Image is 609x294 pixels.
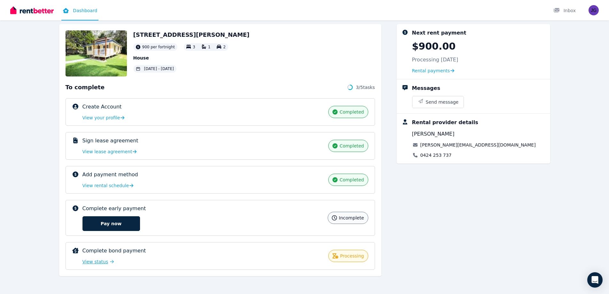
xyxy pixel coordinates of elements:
[553,7,576,14] div: Inbox
[72,248,79,253] img: Complete bond payment
[412,29,466,37] div: Next rent payment
[82,137,138,145] p: Sign lease agreement
[412,68,450,74] span: Rental payments
[82,182,129,189] span: View rental schedule
[340,253,364,259] span: processing
[82,148,132,155] span: View lease agreement
[66,83,105,92] span: To complete
[82,182,134,189] a: View rental schedule
[412,56,458,64] p: Processing [DATE]
[82,258,108,265] span: View status
[412,68,455,74] a: Rental payments
[66,30,127,76] img: Property Url
[82,115,125,121] a: View your profile
[412,96,464,108] button: Send message
[420,142,536,148] a: [PERSON_NAME][EMAIL_ADDRESS][DOMAIN_NAME]
[340,109,364,115] span: completed
[426,99,459,105] span: Send message
[82,247,146,255] p: Complete bond payment
[589,5,599,15] img: Jennifer Garner
[587,272,603,288] div: Open Intercom Messenger
[10,5,54,15] img: RentBetter
[356,84,375,91] span: 3 / 5 tasks
[420,152,452,158] a: 0424 253 737
[133,30,250,39] h2: [STREET_ADDRESS][PERSON_NAME]
[412,84,440,92] div: Messages
[142,44,175,50] span: 900 per fortnight
[208,45,211,49] span: 1
[82,205,146,212] p: Complete early payment
[82,171,138,179] p: Add payment method
[412,119,478,126] div: Rental provider details
[133,55,250,61] p: House
[144,66,174,71] span: [DATE] - [DATE]
[82,115,120,121] span: View your profile
[339,215,364,221] span: incomplete
[82,148,137,155] a: View lease agreement
[340,143,364,149] span: completed
[412,130,455,138] span: [PERSON_NAME]
[223,45,226,49] span: 2
[412,41,456,52] p: $900.00
[82,216,140,231] button: Pay now
[82,103,122,111] p: Create Account
[193,45,195,49] span: 3
[340,177,364,183] span: completed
